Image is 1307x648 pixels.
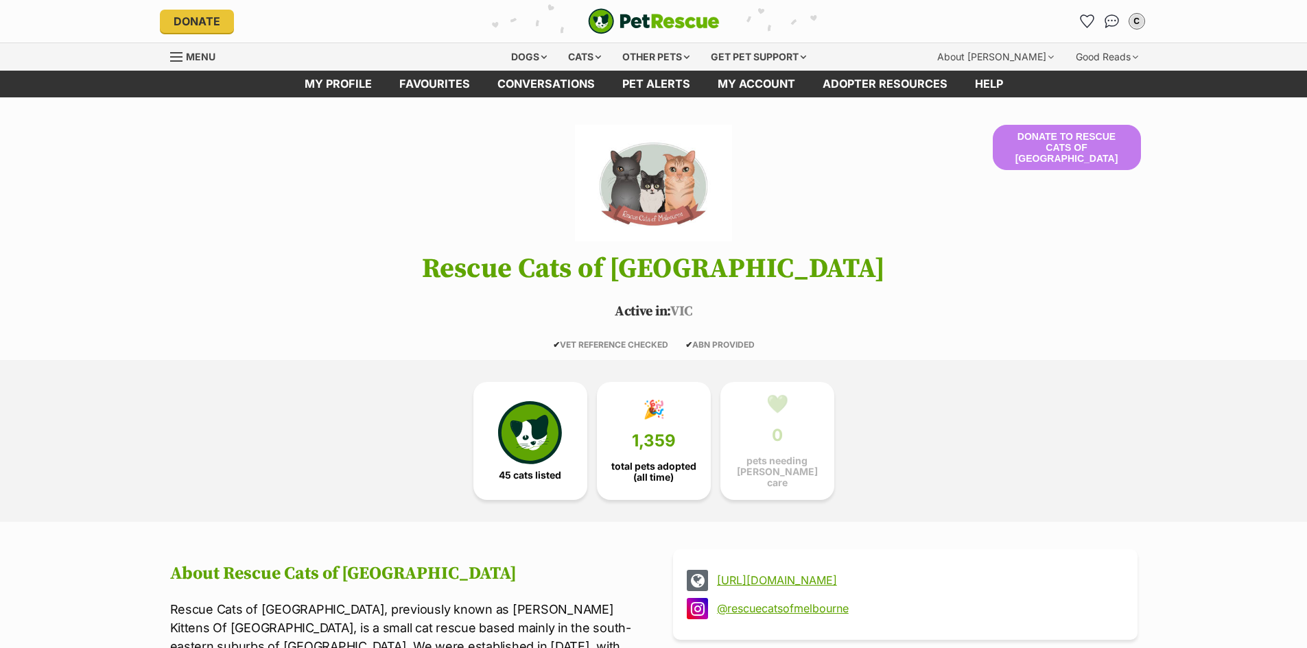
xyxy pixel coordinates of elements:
button: Donate to Rescue Cats of [GEOGRAPHIC_DATA] [993,125,1141,170]
a: [URL][DOMAIN_NAME] [717,574,1118,586]
a: 45 cats listed [473,382,587,500]
div: Dogs [502,43,556,71]
img: Rescue Cats of Melbourne [575,125,731,241]
a: Pet alerts [609,71,704,97]
a: @rescuecatsofmelbourne [717,602,1118,614]
div: 🎉 [643,399,665,420]
div: Cats [558,43,611,71]
div: About [PERSON_NAME] [928,43,1063,71]
a: Favourites [1076,10,1098,32]
a: My account [704,71,809,97]
span: VET REFERENCE CHECKED [553,339,668,350]
span: 1,359 [632,431,676,451]
a: Donate [160,10,234,33]
img: cat-icon-068c71abf8fe30c970a85cd354bc8e23425d12f6e8612795f06af48be43a487a.svg [498,401,561,464]
span: Menu [186,51,215,62]
div: Good Reads [1066,43,1148,71]
ul: Account quick links [1076,10,1148,32]
a: Menu [170,43,225,68]
div: Get pet support [701,43,816,71]
div: Other pets [613,43,699,71]
a: conversations [484,71,609,97]
icon: ✔ [685,339,692,350]
a: Conversations [1101,10,1123,32]
h1: Rescue Cats of [GEOGRAPHIC_DATA] [150,254,1158,284]
div: 💚 [766,394,788,414]
span: Active in: [615,303,670,320]
h2: About Rescue Cats of [GEOGRAPHIC_DATA] [170,564,635,584]
p: VIC [150,302,1158,322]
button: My account [1126,10,1148,32]
span: pets needing [PERSON_NAME] care [732,455,823,488]
a: 💚 0 pets needing [PERSON_NAME] care [720,382,834,500]
a: Favourites [386,71,484,97]
img: logo-cat-932fe2b9b8326f06289b0f2fb663e598f794de774fb13d1741a6617ecf9a85b4.svg [588,8,720,34]
a: Help [961,71,1017,97]
div: C [1130,14,1144,28]
a: 🎉 1,359 total pets adopted (all time) [597,382,711,500]
a: My profile [291,71,386,97]
icon: ✔ [553,339,560,350]
a: Adopter resources [809,71,961,97]
span: 45 cats listed [499,470,561,481]
span: 0 [772,426,783,445]
img: chat-41dd97257d64d25036548639549fe6c8038ab92f7586957e7f3b1b290dea8141.svg [1105,14,1119,28]
a: PetRescue [588,8,720,34]
span: ABN PROVIDED [685,339,755,350]
span: total pets adopted (all time) [609,461,699,483]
